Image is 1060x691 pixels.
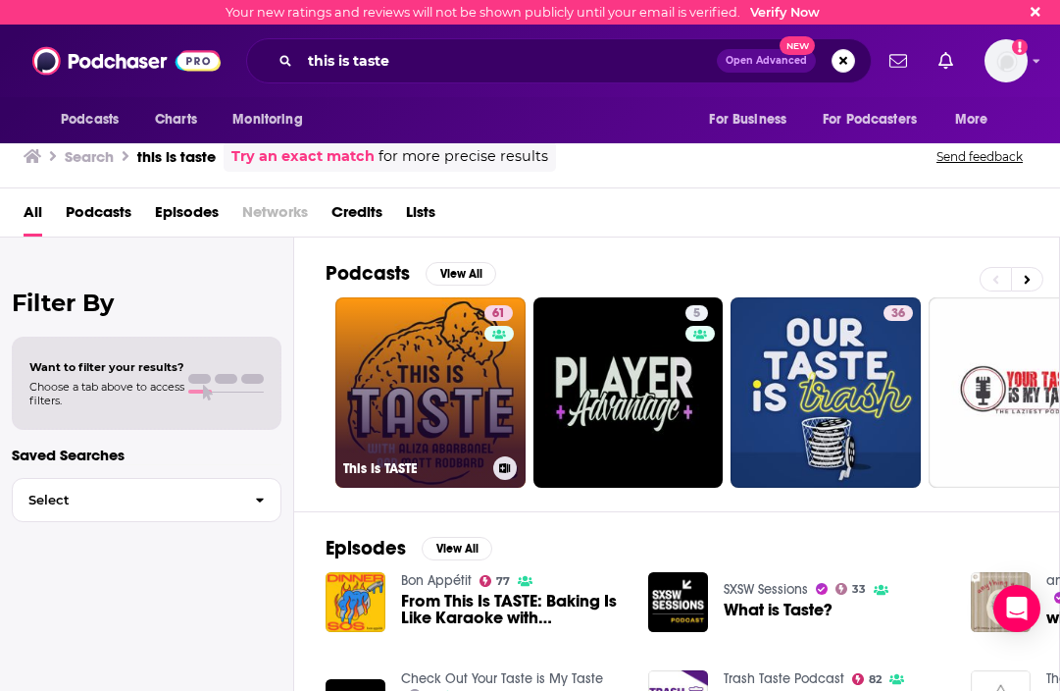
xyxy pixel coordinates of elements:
button: Send feedback [931,148,1029,165]
a: What is Taste? [724,602,833,618]
a: Trash Taste Podcast [724,670,844,687]
h2: Episodes [326,536,406,560]
img: User Profile [984,39,1028,82]
span: 5 [693,304,700,324]
span: More [955,106,988,133]
input: Search podcasts, credits, & more... [300,45,717,77]
span: Networks [242,196,308,237]
span: Charts [155,106,197,133]
span: for more precise results [379,145,548,168]
button: Open AdvancedNew [717,49,816,73]
button: View All [422,537,492,560]
a: 5 [533,297,724,488]
a: Episodes [155,196,219,237]
img: what is "good taste?" [971,572,1031,632]
a: Charts [142,101,209,138]
a: All [24,196,42,237]
div: Open Intercom Messenger [993,585,1040,632]
h2: Filter By [12,289,281,317]
span: 61 [492,304,505,324]
a: 61This Is TASTE [335,297,526,488]
span: Podcasts [61,106,119,133]
button: Show profile menu [984,39,1028,82]
span: 36 [891,304,905,324]
span: Logged in as workman-publicity [984,39,1028,82]
span: Choose a tab above to access filters. [29,380,184,407]
a: Verify Now [750,5,820,20]
a: PodcastsView All [326,261,496,286]
a: 33 [835,583,867,595]
div: Your new ratings and reviews will not be shown publicly until your email is verified. [226,5,820,20]
button: View All [426,262,496,286]
h2: Podcasts [326,261,410,286]
a: Show notifications dropdown [931,44,961,78]
span: From This Is TASTE: Baking Is Like Karaoke with [PERSON_NAME] [401,593,625,626]
div: Search podcasts, credits, & more... [246,38,872,83]
a: Show notifications dropdown [882,44,915,78]
a: Podcasts [66,196,131,237]
span: Open Advanced [726,56,807,66]
span: Select [13,494,239,506]
a: 5 [685,305,708,321]
a: Check Out Your Taste is My Taste [401,670,603,687]
a: SXSW Sessions [724,581,808,598]
span: New [780,36,815,55]
span: For Business [709,106,786,133]
a: Credits [331,196,382,237]
a: 61 [484,305,513,321]
span: Want to filter your results? [29,360,184,374]
p: Saved Searches [12,446,281,464]
span: 33 [852,585,866,594]
span: 77 [496,577,510,586]
a: Try an exact match [231,145,375,168]
button: Select [12,478,281,522]
img: From This Is TASTE: Baking Is Like Karaoke with Abi Balingit [326,572,385,632]
h3: Search [65,147,114,166]
img: Podchaser - Follow, Share and Rate Podcasts [32,42,221,80]
button: open menu [47,101,144,138]
a: Bon Appétit [401,572,472,589]
a: From This Is TASTE: Baking Is Like Karaoke with Abi Balingit [401,593,625,626]
a: 36 [883,305,913,321]
svg: Email not verified [1012,39,1028,55]
button: open menu [695,101,811,138]
a: Lists [406,196,435,237]
a: 77 [480,575,511,587]
span: Monitoring [232,106,302,133]
a: 82 [852,673,883,685]
span: 82 [869,675,882,684]
a: 36 [731,297,921,488]
span: For Podcasters [823,106,917,133]
button: open menu [810,101,945,138]
button: open menu [219,101,328,138]
h3: this is taste [137,147,216,166]
h3: This Is TASTE [343,460,485,477]
img: What is Taste? [648,572,708,632]
a: EpisodesView All [326,536,492,560]
button: open menu [941,101,1013,138]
